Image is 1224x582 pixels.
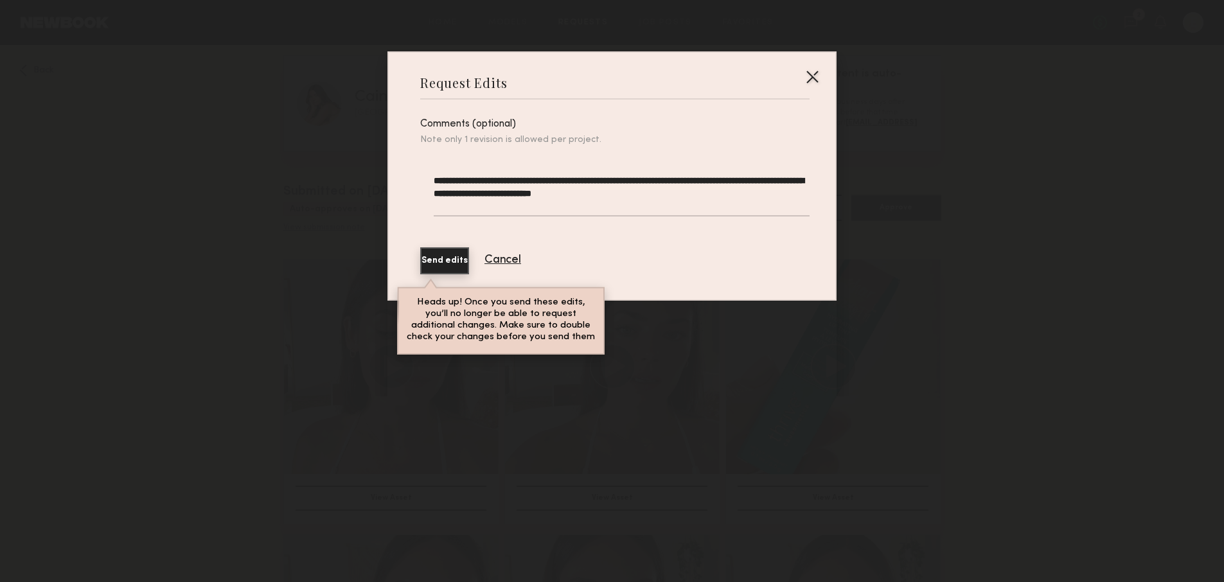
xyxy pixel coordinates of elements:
p: Heads up! Once you send these edits, you’ll no longer be able to request additional changes. Make... [407,296,595,342]
button: Send edits [420,247,469,274]
button: Cancel [484,254,521,266]
div: Note only 1 revision is allowed per project. [420,135,810,146]
div: Comments (optional) [420,119,810,130]
div: Request Edits [420,74,507,91]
